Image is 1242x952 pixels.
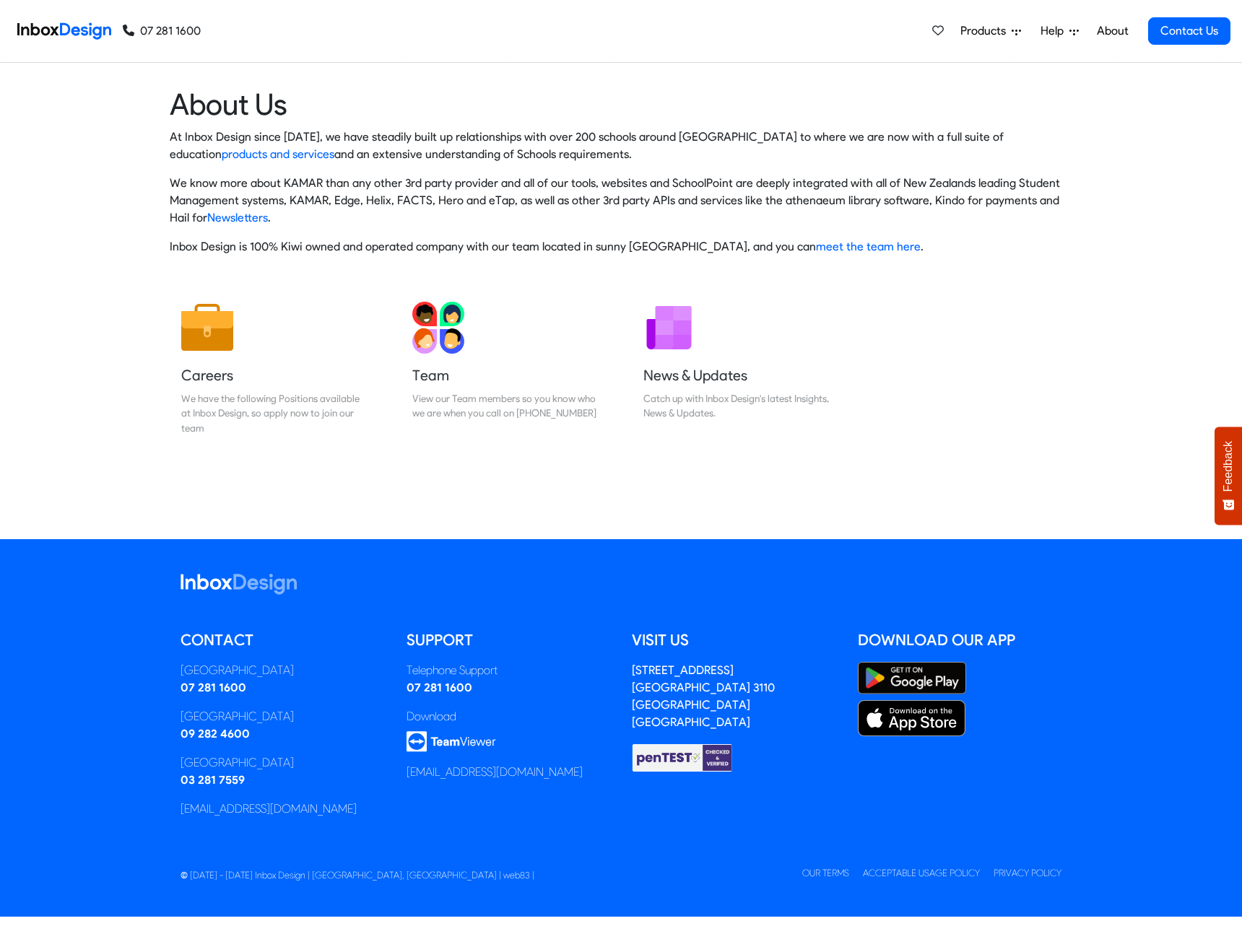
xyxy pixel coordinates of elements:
div: [GEOGRAPHIC_DATA] [181,708,385,725]
div: [GEOGRAPHIC_DATA] [181,662,385,679]
span: Help [1041,22,1069,40]
img: 2022_01_13_icon_job.svg [181,302,233,354]
p: Inbox Design is 100% Kiwi owned and operated company with our team located in sunny [GEOGRAPHIC_D... [170,238,1072,256]
a: Acceptable Usage Policy [863,868,980,878]
a: Team View our Team members so you know who we are when you call on [PHONE_NUMBER] [401,290,610,447]
a: Help [1035,17,1085,45]
p: We know more about KAMAR than any other 3rd party provider and all of our tools, websites and Sch... [170,175,1072,227]
a: [EMAIL_ADDRESS][DOMAIN_NAME] [407,765,583,779]
address: [STREET_ADDRESS] [GEOGRAPHIC_DATA] 3110 [GEOGRAPHIC_DATA] [GEOGRAPHIC_DATA] [632,663,775,729]
a: [EMAIL_ADDRESS][DOMAIN_NAME] [181,802,357,816]
div: [GEOGRAPHIC_DATA] [181,754,385,772]
div: View our Team members so you know who we are when you call on [PHONE_NUMBER] [412,391,599,421]
h5: Contact [181,629,385,651]
div: Download [407,708,611,725]
span: © [DATE] - [DATE] Inbox Design | [GEOGRAPHIC_DATA], [GEOGRAPHIC_DATA] | web83 | [181,870,534,881]
img: logo_teamviewer.svg [407,731,496,752]
img: Google Play Store [858,662,966,694]
a: Checked & Verified by penTEST [632,750,733,764]
div: We have the following Positions available at Inbox Design, so apply now to join our team [181,391,368,435]
a: Our Terms [802,868,849,878]
a: 07 281 1600 [407,681,472,694]
a: products and services [222,147,334,161]
h5: Support [407,629,611,651]
a: [STREET_ADDRESS][GEOGRAPHIC_DATA] 3110[GEOGRAPHIC_DATA][GEOGRAPHIC_DATA] [632,663,775,729]
h5: Careers [181,365,368,385]
a: About [1093,17,1132,45]
a: Careers We have the following Positions available at Inbox Design, so apply now to join our team [170,290,379,447]
a: 07 281 1600 [181,681,246,694]
a: News & Updates Catch up with Inbox Design's latest Insights, News & Updates. [632,290,841,447]
h5: News & Updates [643,365,830,385]
a: Privacy Policy [994,868,1061,878]
img: 2022_01_12_icon_newsletter.svg [643,302,695,354]
a: Contact Us [1148,17,1230,45]
a: 09 282 4600 [181,727,250,741]
img: 2022_01_13_icon_team.svg [412,302,464,354]
div: Catch up with Inbox Design's latest Insights, News & Updates. [643,391,830,421]
a: Products [955,17,1027,45]
p: At Inbox Design since [DATE], we have steadily built up relationships with over 200 schools aroun... [170,128,1072,163]
a: 07 281 1600 [123,22,201,40]
img: logo_inboxdesign_white.svg [181,574,297,595]
span: Products [960,22,1012,40]
div: Telephone Support [407,662,611,679]
a: 03 281 7559 [181,773,245,787]
a: meet the team here [816,240,921,253]
button: Feedback - Show survey [1215,427,1242,525]
img: Checked & Verified by penTEST [632,743,733,773]
h5: Visit us [632,629,836,651]
h5: Team [412,365,599,385]
img: Apple App Store [858,700,966,736]
span: Feedback [1222,441,1235,492]
h5: Download our App [858,629,1062,651]
a: Newsletters [207,211,268,224]
heading: About Us [170,86,1072,123]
